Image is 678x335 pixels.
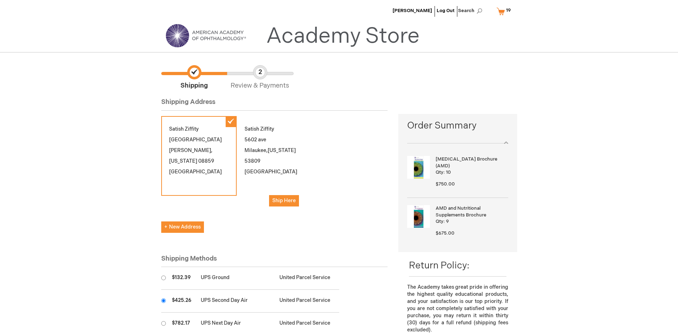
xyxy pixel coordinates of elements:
[161,254,388,267] div: Shipping Methods
[169,158,197,164] span: [US_STATE]
[407,119,508,136] span: Order Summary
[437,8,454,14] a: Log Out
[272,198,296,204] span: Ship Here
[506,7,511,13] span: 19
[276,290,339,313] td: United Parcel Service
[197,290,276,313] td: UPS Second Day Air
[446,219,449,224] span: 9
[393,8,432,14] a: [PERSON_NAME]
[172,297,191,303] span: $425.26
[436,169,443,175] span: Qty
[409,260,469,271] span: Return Policy:
[172,320,190,326] span: $782.17
[227,65,293,90] span: Review & Payments
[211,147,212,153] span: ,
[436,230,454,236] span: $675.00
[436,181,455,187] span: $750.00
[436,156,506,169] strong: [MEDICAL_DATA] Brochure (AMD)
[172,274,191,281] span: $132.39
[268,147,296,153] span: [US_STATE]
[269,195,299,206] button: Ship Here
[161,65,227,90] span: Shipping
[458,4,485,18] span: Search
[495,5,515,17] a: 19
[197,267,276,290] td: UPS Ground
[161,98,388,111] div: Shipping Address
[407,284,508,334] p: The Academy takes great pride in offering the highest quality educational products, and your sati...
[407,205,430,228] img: AMD and Nutritional Supplements Brochure
[276,267,339,290] td: United Parcel Service
[237,116,312,214] div: Satish Ziffity 5602 ave Milaukee 53809 [GEOGRAPHIC_DATA]
[161,221,204,233] button: New Address
[266,23,420,49] a: Academy Store
[161,116,237,196] div: Satish Ziffity [GEOGRAPHIC_DATA] [PERSON_NAME] 08859 [GEOGRAPHIC_DATA]
[266,147,268,153] span: ,
[407,156,430,179] img: Age-Related Macular Degeneration Brochure (AMD)
[436,205,506,218] strong: AMD and Nutritional Supplements Brochure
[164,224,201,230] span: New Address
[446,169,451,175] span: 10
[436,219,443,224] span: Qty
